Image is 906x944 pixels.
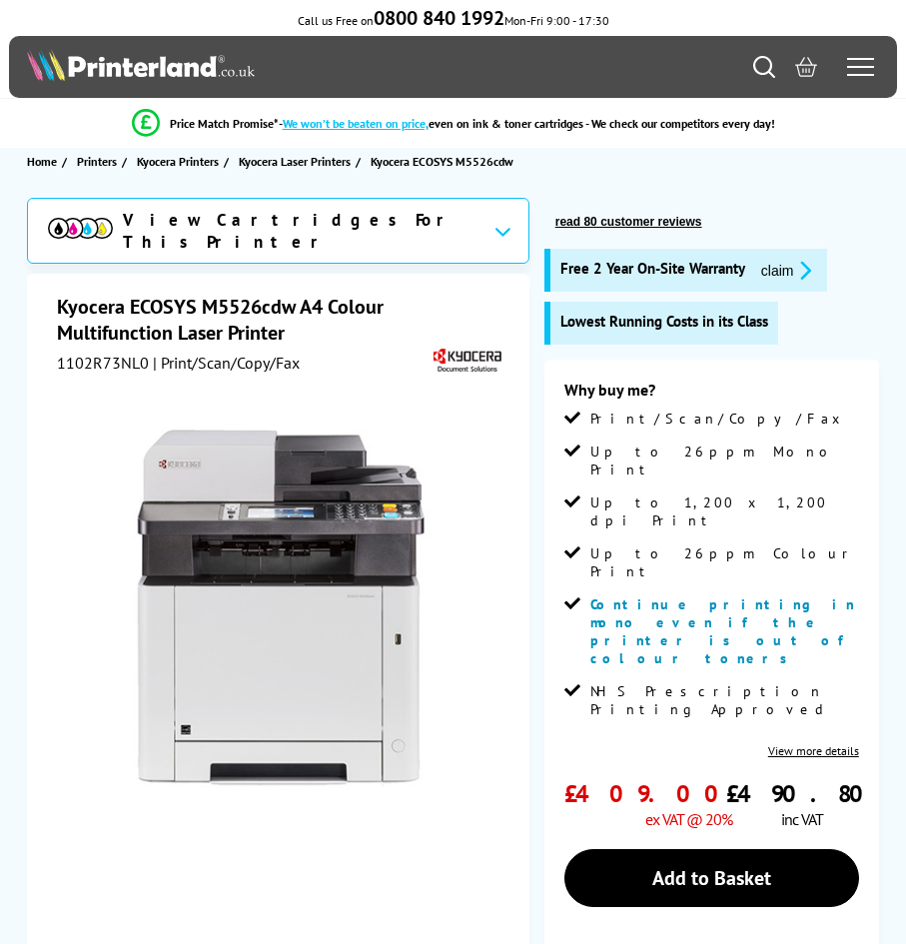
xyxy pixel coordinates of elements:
span: Home [27,151,57,172]
a: Search [753,56,775,78]
span: Printers [77,151,117,172]
button: read 80 customer reviews [549,214,708,230]
a: Home [27,151,62,172]
span: Lowest Running Costs in its Class [560,312,768,331]
span: Kyocera Printers [137,151,219,172]
span: Print/Scan/Copy/Fax [590,410,847,428]
span: Kyocera ECOSYS M5526cdw [371,151,513,172]
span: NHS Prescription Printing Approved [590,682,859,718]
a: 0800 840 1992 [374,13,504,28]
div: - even on ink & toner cartridges - We check our competitors every day! [279,116,775,131]
a: Add to Basket [564,849,859,907]
li: modal_Promise [10,106,896,141]
img: View Cartridges [48,218,113,238]
span: Up to 26ppm Colour Print [590,544,859,580]
a: Kyocera Printers [137,151,224,172]
button: promo-description [755,259,818,282]
span: 1102R73NL0 [57,353,149,373]
img: Printerland Logo [27,49,254,81]
span: Kyocera Laser Printers [239,151,351,172]
img: Kyocera ECOSYS M5526cdw [102,430,460,788]
a: Kyocera Laser Printers [239,151,356,172]
h1: Kyocera ECOSYS M5526cdw A4 Colour Multifunction Laser Printer [57,294,504,346]
span: Price Match Promise* [170,116,279,131]
span: | Print/Scan/Copy/Fax [153,353,300,373]
a: Kyocera ECOSYS M5526cdw [371,151,518,172]
span: We won’t be beaten on price, [283,116,429,131]
span: Up to 26ppm Mono Print [590,443,859,478]
span: Continue printing in mono even if the printer is out of colour toners [590,595,855,667]
span: inc VAT [781,809,823,829]
span: £409.00 [564,778,732,809]
a: View more details [768,743,859,758]
a: Printerland Logo [27,49,453,85]
span: £490.80 [726,778,877,809]
span: ex VAT @ 20% [645,809,732,829]
b: 0800 840 1992 [374,5,504,31]
a: Printers [77,151,122,172]
div: Why buy me? [564,380,859,410]
span: Free 2 Year On-Site Warranty [560,259,745,282]
span: View Cartridges For This Printer [123,209,477,253]
span: Up to 1,200 x 1,200 dpi Print [590,493,859,529]
img: Kyocera [430,346,504,376]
